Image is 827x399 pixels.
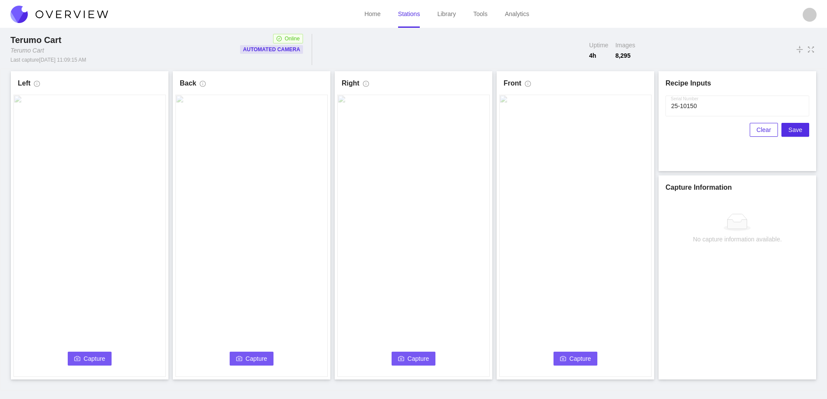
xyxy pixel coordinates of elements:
[246,354,267,363] span: Capture
[666,78,809,89] h1: Recipe Inputs
[570,354,591,363] span: Capture
[807,45,815,54] span: fullscreen
[10,56,86,63] div: Last capture [DATE] 11:09:15 AM
[554,352,598,366] button: cameraCapture
[589,41,608,49] span: Uptime
[408,354,429,363] span: Capture
[277,36,282,41] span: check-circle
[18,78,30,89] h1: Left
[10,6,108,23] img: Overview
[84,354,105,363] span: Capture
[615,51,635,60] span: 8,295
[671,96,699,102] label: Serial Number
[504,78,521,89] h1: Front
[243,45,300,54] p: Automated Camera
[200,81,206,90] span: info-circle
[796,44,804,55] span: vertical-align-middle
[750,123,778,137] button: Clear
[560,356,566,363] span: camera
[693,234,782,244] div: No capture information available.
[10,46,44,55] div: Terumo Cart
[342,78,359,89] h1: Right
[525,81,531,90] span: info-circle
[10,35,61,45] span: Terumo Cart
[392,352,436,366] button: cameraCapture
[398,356,404,363] span: camera
[285,34,300,43] span: Online
[230,352,274,366] button: cameraCapture
[180,78,196,89] h1: Back
[34,81,40,90] span: info-circle
[781,123,809,137] button: Save
[363,81,369,90] span: info-circle
[364,10,380,17] a: Home
[788,125,802,135] span: Save
[757,125,771,135] span: Clear
[236,356,242,363] span: camera
[437,10,456,17] a: Library
[473,10,488,17] a: Tools
[74,356,80,363] span: camera
[10,34,65,46] div: Terumo Cart
[68,352,112,366] button: cameraCapture
[589,51,608,60] span: 4 h
[666,182,809,193] h1: Capture Information
[615,41,635,49] span: Images
[398,10,420,17] a: Stations
[505,10,529,17] a: Analytics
